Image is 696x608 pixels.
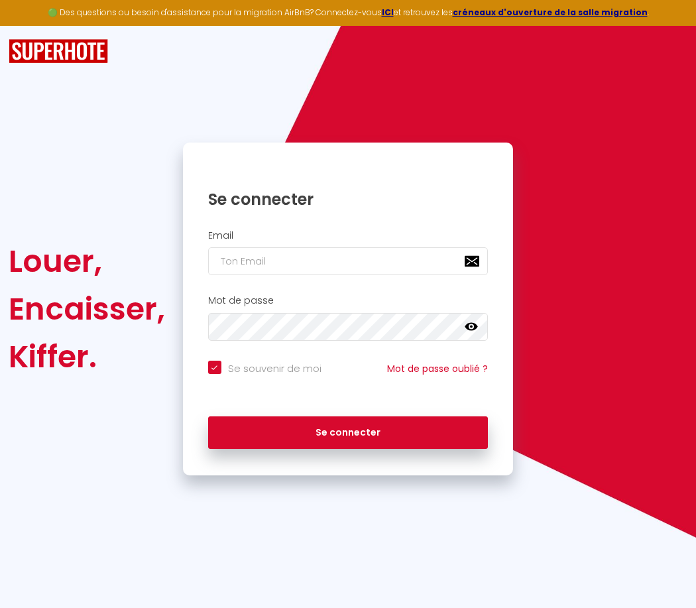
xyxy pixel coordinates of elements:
div: Encaisser, [9,285,165,333]
div: Kiffer. [9,333,165,381]
img: SuperHote logo [9,39,108,64]
button: Se connecter [208,416,489,450]
a: Mot de passe oublié ? [387,362,488,375]
input: Ton Email [208,247,489,275]
a: créneaux d'ouverture de la salle migration [453,7,648,18]
h2: Mot de passe [208,295,489,306]
h2: Email [208,230,489,241]
div: Louer, [9,237,165,285]
h1: Se connecter [208,189,489,210]
a: ICI [382,7,394,18]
